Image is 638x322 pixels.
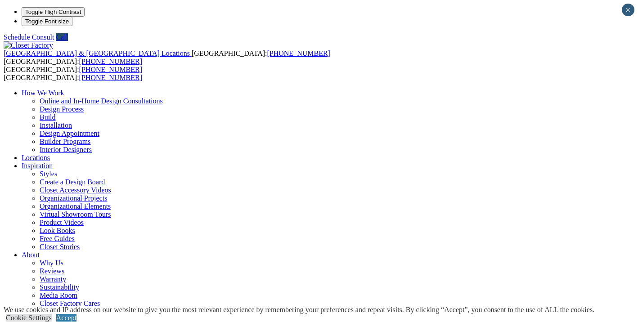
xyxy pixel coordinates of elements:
a: [PHONE_NUMBER] [79,58,142,65]
a: Organizational Projects [40,194,107,202]
a: Installation [40,121,72,129]
a: Organizational Elements [40,202,111,210]
a: Builder Programs [40,138,90,145]
button: Close [622,4,634,16]
a: Why Us [40,259,63,267]
button: Toggle High Contrast [22,7,85,17]
div: We use cookies and IP address on our website to give you the most relevant experience by remember... [4,306,594,314]
a: Styles [40,170,57,178]
a: About [22,251,40,259]
a: Design Appointment [40,130,99,137]
a: Free Guides [40,235,75,242]
a: Design Process [40,105,84,113]
span: [GEOGRAPHIC_DATA] & [GEOGRAPHIC_DATA] Locations [4,49,190,57]
a: Inspiration [22,162,53,170]
a: Virtual Showroom Tours [40,210,111,218]
a: Locations [22,154,50,161]
img: Closet Factory [4,41,53,49]
a: Media Room [40,291,77,299]
a: How We Work [22,89,64,97]
a: Schedule Consult [4,33,54,41]
a: Closet Accessory Videos [40,186,111,194]
span: Toggle High Contrast [25,9,81,15]
a: Call [56,33,68,41]
a: Create a Design Board [40,178,105,186]
a: [PHONE_NUMBER] [79,66,142,73]
a: Build [40,113,56,121]
a: Warranty [40,275,66,283]
button: Toggle Font size [22,17,72,26]
span: [GEOGRAPHIC_DATA]: [GEOGRAPHIC_DATA]: [4,66,142,81]
a: Online and In-Home Design Consultations [40,97,163,105]
span: [GEOGRAPHIC_DATA]: [GEOGRAPHIC_DATA]: [4,49,330,65]
a: Interior Designers [40,146,92,153]
a: Sustainability [40,283,79,291]
a: Product Videos [40,219,84,226]
a: Reviews [40,267,64,275]
a: Accept [56,314,76,322]
a: Cookie Settings [6,314,52,322]
a: [GEOGRAPHIC_DATA] & [GEOGRAPHIC_DATA] Locations [4,49,192,57]
a: [PHONE_NUMBER] [267,49,330,57]
a: [PHONE_NUMBER] [79,74,142,81]
a: Look Books [40,227,75,234]
span: Toggle Font size [25,18,69,25]
a: Closet Factory Cares [40,300,100,307]
a: Closet Stories [40,243,80,250]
